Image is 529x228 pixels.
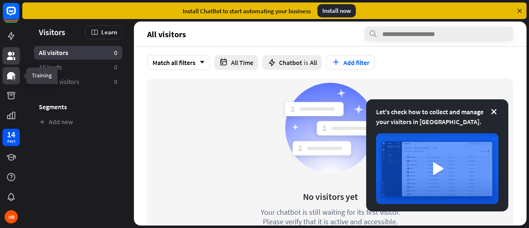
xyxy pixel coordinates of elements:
span: All visitors [147,29,186,39]
a: All leads 0 [34,60,122,74]
aside: 0 [114,77,117,86]
i: arrow_down [195,60,205,65]
div: Install now [317,4,356,17]
a: 14 days [2,129,20,146]
a: Add new [34,115,122,129]
span: Visitors [39,27,65,37]
span: Learn [101,28,117,36]
h3: Segments [34,103,122,111]
div: Install ChatBot to start automating your business [183,7,311,15]
div: HB [5,210,18,223]
img: image [376,133,498,204]
span: Recent visitors [39,77,79,86]
span: is [304,58,308,67]
div: Your chatbot is still waiting for its first visitor. Please verify that it is active and accessible. [245,207,415,226]
div: 14 [7,131,15,138]
span: Chatbot [279,58,302,67]
button: Open LiveChat chat widget [7,3,31,28]
div: days [7,138,15,144]
div: Match all filters [147,55,210,70]
aside: 0 [114,63,117,72]
div: No visitors yet [303,191,358,202]
span: All visitors [39,48,68,57]
span: All leads [39,63,62,72]
div: Let's check how to collect and manage your visitors in [GEOGRAPHIC_DATA]. [376,107,498,127]
button: All Time [214,55,258,70]
aside: 0 [114,48,117,57]
a: Recent visitors 0 [34,75,122,89]
span: All [310,58,317,67]
button: Add filter [326,55,375,70]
